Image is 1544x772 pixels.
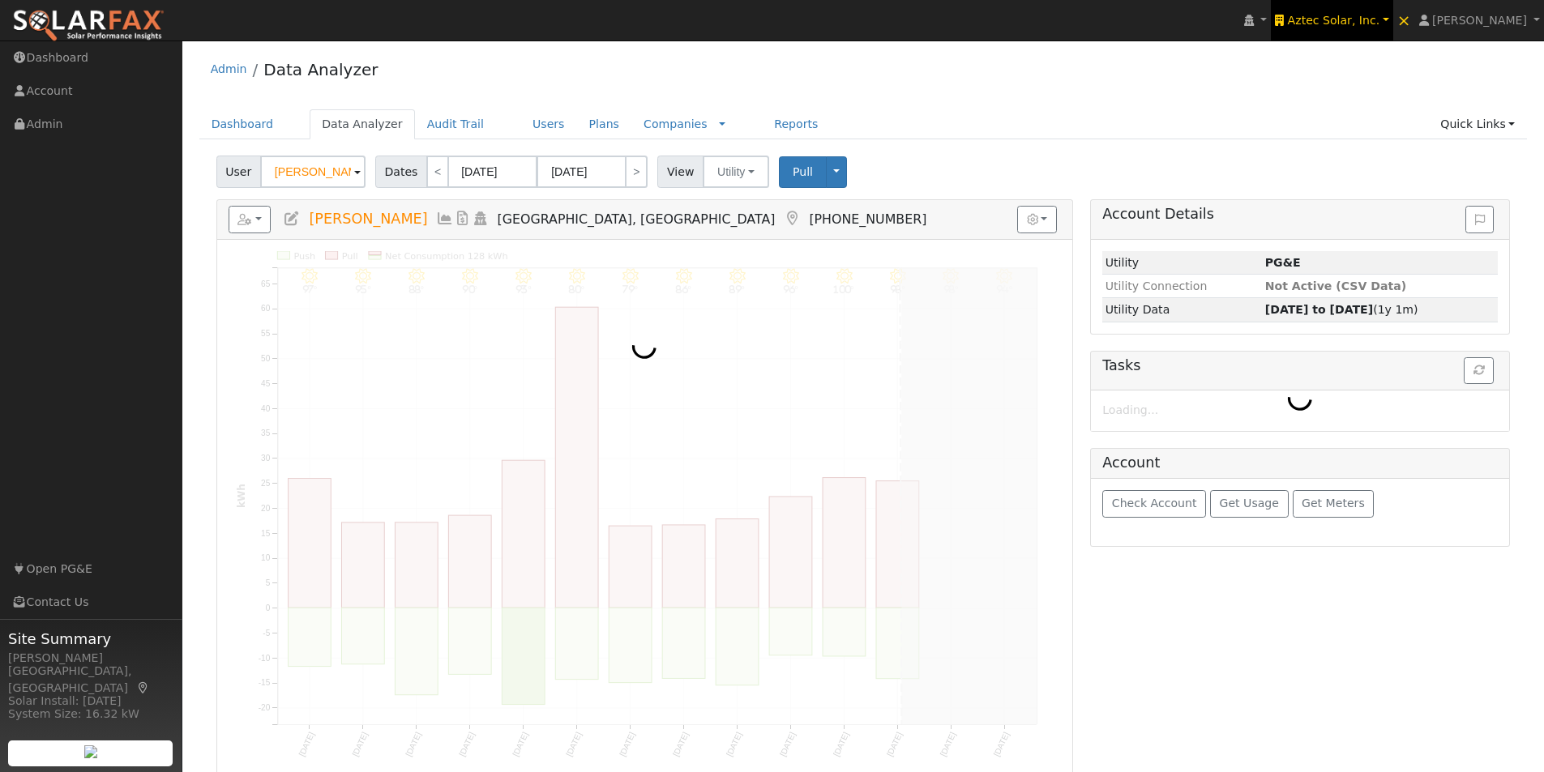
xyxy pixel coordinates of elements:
span: User [216,156,261,188]
button: Issue History [1465,206,1494,233]
h5: Account [1102,454,1160,471]
a: Quick Links [1428,109,1527,139]
span: [PERSON_NAME] [1432,14,1527,27]
button: Get Usage [1210,490,1289,518]
a: Data Analyzer [310,109,415,139]
a: Bills [454,211,472,227]
a: < [426,156,449,188]
a: Map [783,211,801,227]
button: Check Account [1102,490,1206,518]
a: Edit User (36137) [283,211,301,227]
a: Audit Trail [415,109,496,139]
button: Refresh [1464,357,1494,385]
span: [PHONE_NUMBER] [809,211,926,227]
button: Get Meters [1293,490,1375,518]
button: Pull [779,156,827,188]
a: Reports [762,109,830,139]
img: retrieve [84,745,97,758]
a: Data Analyzer [263,60,378,79]
div: [GEOGRAPHIC_DATA], [GEOGRAPHIC_DATA] [8,663,173,697]
span: Get Meters [1302,497,1365,510]
span: Check Account [1112,497,1197,510]
input: Select a User [260,156,366,188]
a: Plans [577,109,631,139]
div: Solar Install: [DATE] [8,693,173,710]
a: Users [520,109,577,139]
span: [PERSON_NAME] [309,211,427,227]
span: [GEOGRAPHIC_DATA], [GEOGRAPHIC_DATA] [498,211,776,227]
span: × [1397,11,1411,30]
a: Map [136,681,151,694]
h5: Tasks [1102,357,1498,374]
span: Get Usage [1220,497,1279,510]
a: > [625,156,648,188]
a: Admin [211,62,247,75]
span: Site Summary [8,628,173,650]
a: Login As (last Never) [472,211,490,227]
a: Multi-Series Graph [436,211,454,227]
span: View [657,156,704,188]
span: Aztec Solar, Inc. [1288,14,1380,27]
a: Companies [644,117,708,130]
span: Dates [375,156,427,188]
div: [PERSON_NAME] [8,650,173,667]
button: Utility [703,156,769,188]
img: SolarFax [12,9,165,43]
h5: Account Details [1102,206,1498,223]
div: System Size: 16.32 kW [8,706,173,723]
span: Pull [793,165,813,178]
a: Dashboard [199,109,286,139]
